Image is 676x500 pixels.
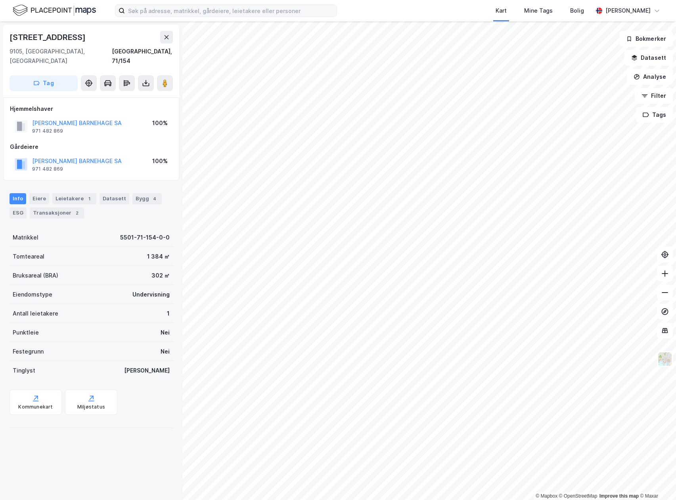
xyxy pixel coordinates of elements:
[73,209,81,217] div: 2
[10,75,78,91] button: Tag
[10,193,26,204] div: Info
[167,309,170,318] div: 1
[161,347,170,356] div: Nei
[13,366,35,375] div: Tinglyst
[132,193,162,204] div: Bygg
[13,4,96,17] img: logo.f888ab2527a4732fd821a326f86c7f29.svg
[624,50,673,66] button: Datasett
[13,252,44,261] div: Tomteareal
[85,195,93,203] div: 1
[52,193,96,204] div: Leietakere
[10,142,172,152] div: Gårdeiere
[10,104,172,114] div: Hjemmelshaver
[10,47,112,66] div: 9105, [GEOGRAPHIC_DATA], [GEOGRAPHIC_DATA]
[100,193,129,204] div: Datasett
[657,352,672,367] img: Z
[619,31,673,47] button: Bokmerker
[132,290,170,299] div: Undervisning
[536,493,557,499] a: Mapbox
[627,69,673,85] button: Analyse
[18,404,53,410] div: Kommunekart
[29,193,49,204] div: Eiere
[77,404,105,410] div: Miljøstatus
[161,328,170,337] div: Nei
[636,462,676,500] iframe: Chat Widget
[13,309,58,318] div: Antall leietakere
[10,31,87,44] div: [STREET_ADDRESS]
[112,47,173,66] div: [GEOGRAPHIC_DATA], 71/154
[30,207,84,219] div: Transaksjoner
[13,271,58,280] div: Bruksareal (BRA)
[599,493,639,499] a: Improve this map
[124,366,170,375] div: [PERSON_NAME]
[125,5,337,17] input: Søk på adresse, matrikkel, gårdeiere, leietakere eller personer
[32,128,63,134] div: 971 482 869
[635,88,673,104] button: Filter
[152,118,168,128] div: 100%
[147,252,170,261] div: 1 384 ㎡
[496,6,507,15] div: Kart
[13,347,44,356] div: Festegrunn
[32,166,63,172] div: 971 482 869
[524,6,553,15] div: Mine Tags
[636,462,676,500] div: Kontrollprogram for chat
[120,233,170,242] div: 5501-71-154-0-0
[570,6,584,15] div: Bolig
[151,195,159,203] div: 4
[636,107,673,123] button: Tags
[605,6,651,15] div: [PERSON_NAME]
[13,233,38,242] div: Matrikkel
[151,271,170,280] div: 302 ㎡
[152,156,168,166] div: 100%
[13,290,52,299] div: Eiendomstype
[559,493,597,499] a: OpenStreetMap
[10,207,27,219] div: ESG
[13,328,39,337] div: Punktleie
